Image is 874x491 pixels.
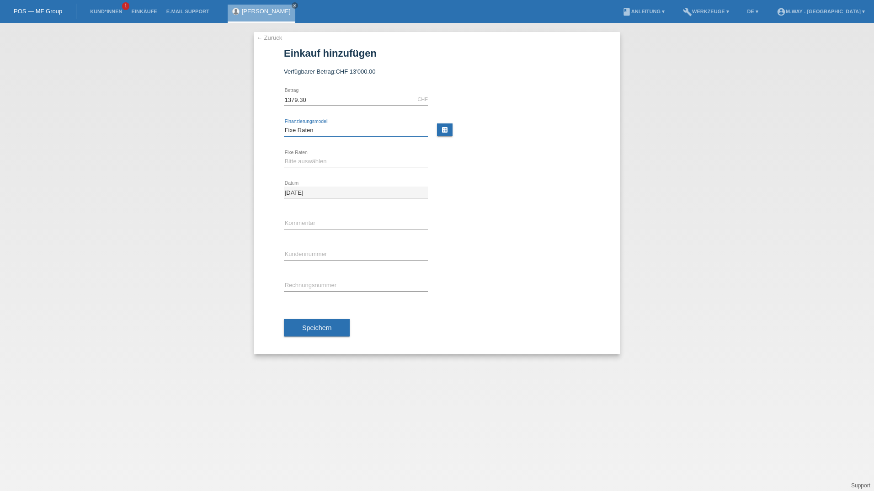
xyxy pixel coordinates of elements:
[284,48,590,59] h1: Einkauf hinzufügen
[772,9,869,14] a: account_circlem-way - [GEOGRAPHIC_DATA] ▾
[293,3,297,8] i: close
[678,9,734,14] a: buildWerkzeuge ▾
[242,8,291,15] a: [PERSON_NAME]
[284,68,590,75] div: Verfügbarer Betrag:
[256,34,282,41] a: ← Zurück
[122,2,129,10] span: 1
[743,9,763,14] a: DE ▾
[127,9,161,14] a: Einkäufe
[14,8,62,15] a: POS — MF Group
[302,324,331,331] span: Speichern
[851,482,870,489] a: Support
[441,126,448,133] i: calculate
[417,96,428,102] div: CHF
[622,7,631,16] i: book
[618,9,669,14] a: bookAnleitung ▾
[777,7,786,16] i: account_circle
[683,7,692,16] i: build
[284,319,350,336] button: Speichern
[162,9,214,14] a: E-Mail Support
[292,2,298,9] a: close
[85,9,127,14] a: Kund*innen
[336,68,375,75] span: CHF 13'000.00
[437,123,453,136] a: calculate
